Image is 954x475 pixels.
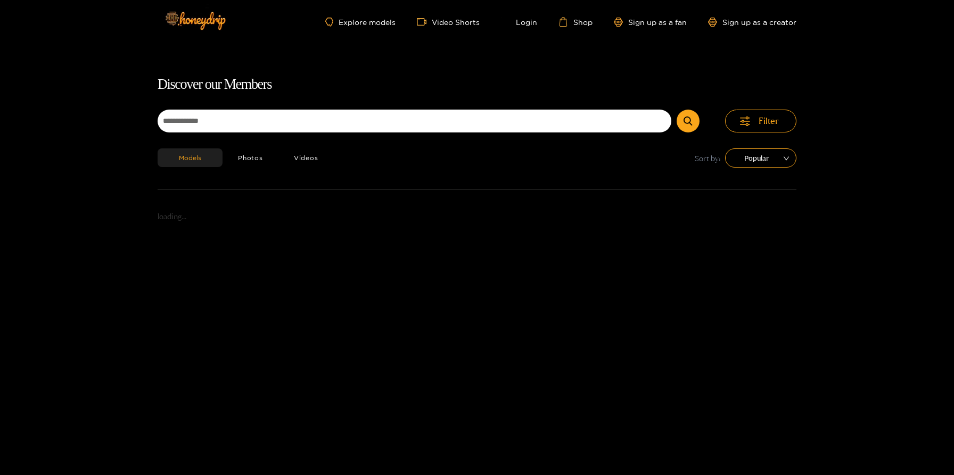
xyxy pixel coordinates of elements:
h1: Discover our Members [158,73,796,96]
button: Models [158,148,223,167]
a: Login [501,17,537,27]
a: Explore models [325,18,396,27]
a: Sign up as a fan [614,18,687,27]
span: video-camera [417,17,432,27]
span: Popular [733,150,788,166]
a: Video Shorts [417,17,480,27]
button: Photos [223,148,278,167]
a: Shop [558,17,593,27]
span: Sort by: [695,152,721,164]
a: Sign up as a creator [708,18,796,27]
div: sort [725,148,796,168]
button: Videos [278,148,334,167]
button: Filter [725,110,796,132]
button: Submit Search [677,110,700,132]
span: Filter [759,115,779,127]
p: loading... [158,211,796,223]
